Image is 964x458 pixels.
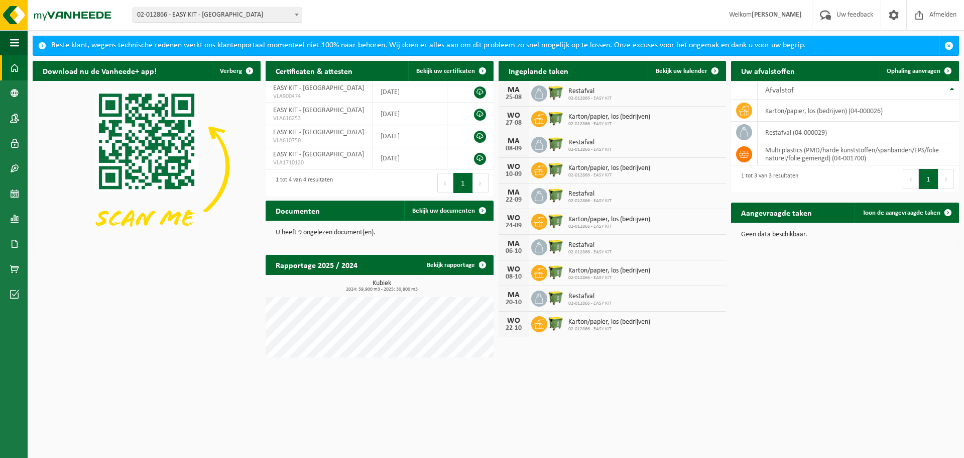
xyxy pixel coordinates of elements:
span: 02-012866 - EASY KIT [568,96,612,102]
td: [DATE] [373,81,448,103]
img: WB-1100-HPE-GN-51 [547,135,564,152]
div: 27-08 [504,120,524,127]
span: EASY KIT - [GEOGRAPHIC_DATA] [273,129,364,136]
td: multi plastics (PMD/harde kunststoffen/spanbanden/EPS/folie naturel/folie gemengd) (04-001700) [758,143,959,165]
img: WB-1100-HPE-GN-51 [547,84,564,101]
h2: Documenten [266,201,330,220]
img: Download de VHEPlus App [33,81,261,252]
span: Karton/papier, los (bedrijven) [568,216,650,224]
span: EASY KIT - [GEOGRAPHIC_DATA] [273,107,364,114]
span: VLA616253 [273,115,365,123]
img: WB-1100-HPE-GN-51 [547,212,564,229]
span: 02-012866 - EASY KIT [568,147,612,153]
button: Next [938,169,954,189]
span: 02-012866 - EASY KIT [568,275,650,281]
div: 06-10 [504,248,524,255]
span: 02-012866 - EASY KIT [568,326,650,332]
span: 02-012866 - EASY KIT [568,121,650,127]
h2: Download nu de Vanheede+ app! [33,61,167,80]
div: MA [504,137,524,145]
div: 24-09 [504,222,524,229]
h2: Certificaten & attesten [266,61,363,80]
span: Karton/papier, los (bedrijven) [568,318,650,326]
div: MA [504,86,524,94]
span: 02-012866 - EASY KIT [568,249,612,255]
div: Beste klant, wegens technische redenen werkt ons klantenportaal momenteel niet 100% naar behoren.... [51,36,939,55]
span: Restafval [568,139,612,147]
h2: Rapportage 2025 / 2024 [266,255,368,274]
button: Verberg [212,61,260,81]
span: VLA900474 [273,93,365,101]
span: 02-012866 - EASY KIT [568,224,650,230]
div: WO [504,265,524,273]
a: Ophaling aanvragen [879,61,958,81]
div: 20-10 [504,299,524,306]
h2: Aangevraagde taken [731,203,822,222]
span: 02-012866 - EASY KIT - HASSELT [133,8,302,23]
button: Next [473,173,489,193]
a: Bekijk uw documenten [404,201,493,221]
h2: Ingeplande taken [499,61,578,80]
span: VLA610750 [273,137,365,145]
td: [DATE] [373,125,448,147]
span: Afvalstof [765,86,794,95]
div: 1 tot 4 van 4 resultaten [271,172,333,194]
div: MA [504,189,524,197]
a: Toon de aangevraagde taken [855,203,958,223]
span: Restafval [568,190,612,198]
img: WB-1100-HPE-GN-51 [547,238,564,255]
span: 02-012866 - EASY KIT - HASSELT [133,8,302,22]
img: WB-1100-HPE-GN-51 [547,110,564,127]
span: Restafval [568,87,612,96]
span: Restafval [568,241,612,249]
td: restafval (04-000029) [758,122,959,143]
span: Karton/papier, los (bedrijven) [568,113,650,121]
a: Bekijk rapportage [419,255,493,275]
span: Toon de aangevraagde taken [863,210,940,216]
span: 2024: 59,900 m3 - 2025: 30,800 m3 [271,287,494,292]
p: Geen data beschikbaar. [741,231,949,238]
span: Verberg [220,68,242,74]
td: [DATE] [373,103,448,125]
button: 1 [919,169,938,189]
span: Bekijk uw kalender [656,68,707,74]
div: 08-09 [504,145,524,152]
img: WB-1100-HPE-GN-51 [547,263,564,281]
span: Bekijk uw documenten [412,208,475,214]
td: karton/papier, los (bedrijven) (04-000026) [758,100,959,122]
div: WO [504,317,524,325]
span: VLA1710120 [273,159,365,167]
span: Restafval [568,293,612,301]
a: Bekijk uw kalender [648,61,725,81]
div: WO [504,163,524,171]
a: Bekijk uw certificaten [408,61,493,81]
span: Bekijk uw certificaten [416,68,475,74]
div: 10-09 [504,171,524,178]
button: Previous [437,173,453,193]
span: 02-012866 - EASY KIT [568,198,612,204]
div: WO [504,214,524,222]
span: EASY KIT - [GEOGRAPHIC_DATA] [273,84,364,92]
button: Previous [903,169,919,189]
div: 1 tot 3 van 3 resultaten [736,168,798,190]
div: MA [504,291,524,299]
strong: [PERSON_NAME] [752,11,802,19]
h2: Uw afvalstoffen [731,61,805,80]
td: [DATE] [373,147,448,169]
img: WB-1100-HPE-GN-51 [547,289,564,306]
div: 25-08 [504,94,524,101]
img: WB-1100-HPE-GN-51 [547,315,564,332]
div: WO [504,112,524,120]
div: 22-10 [504,325,524,332]
span: EASY KIT - [GEOGRAPHIC_DATA] [273,151,364,158]
button: 1 [453,173,473,193]
span: Ophaling aanvragen [887,68,940,74]
div: MA [504,240,524,248]
img: WB-1100-HPE-GN-51 [547,161,564,178]
div: 08-10 [504,273,524,281]
p: U heeft 9 ongelezen document(en). [276,229,484,236]
span: Karton/papier, los (bedrijven) [568,164,650,172]
h3: Kubiek [271,280,494,292]
span: 02-012866 - EASY KIT [568,301,612,307]
span: Karton/papier, los (bedrijven) [568,267,650,275]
